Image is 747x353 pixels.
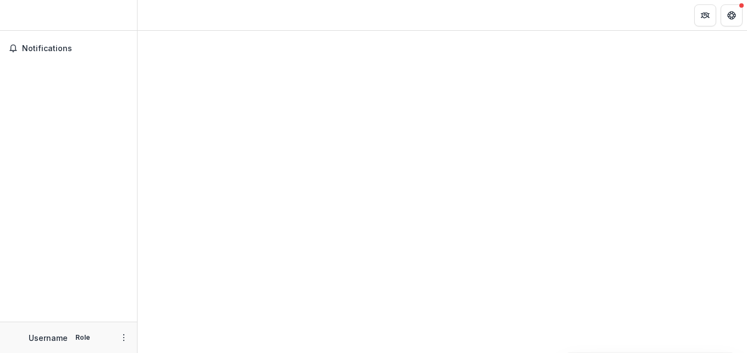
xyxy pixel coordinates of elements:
button: Partners [694,4,716,26]
p: Role [72,333,94,343]
button: Get Help [721,4,743,26]
span: Notifications [22,44,128,53]
p: Username [29,332,68,344]
button: More [117,331,130,344]
button: Notifications [4,40,133,57]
